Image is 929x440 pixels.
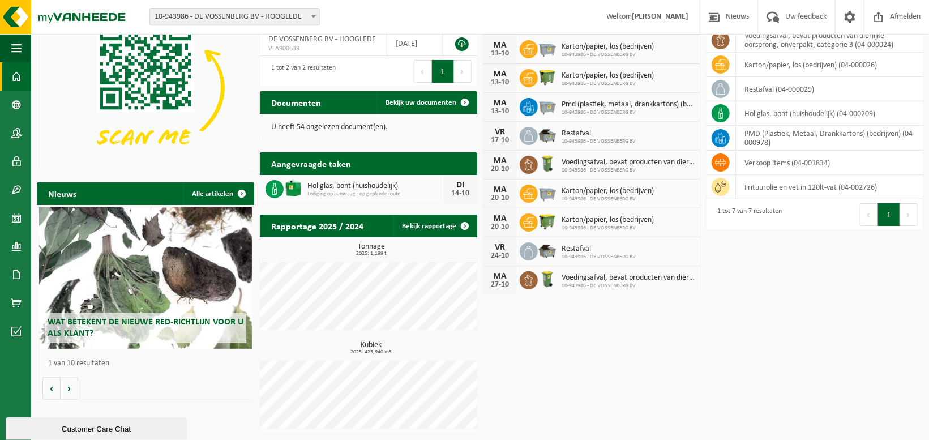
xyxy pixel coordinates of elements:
div: 14-10 [449,190,472,198]
span: 10-943986 - DE VOSSENBERG BV - HOOGLEDE [149,8,320,25]
h2: Rapportage 2025 / 2024 [260,215,375,237]
div: 20-10 [489,223,511,231]
strong: [PERSON_NAME] [632,12,688,21]
h3: Tonnage [266,243,477,257]
div: MA [489,185,511,194]
button: Previous [860,203,878,226]
span: Lediging op aanvraag - op geplande route [307,191,443,198]
div: MA [489,214,511,223]
td: voedingsafval, bevat producten van dierlijke oorsprong, onverpakt, categorie 3 (04-000024) [736,28,923,53]
span: Hol glas, bont (huishoudelijk) [307,182,443,191]
span: Wat betekent de nieuwe RED-richtlijn voor u als klant? [48,318,243,338]
span: 10-943986 - DE VOSSENBERG BV [562,138,636,145]
img: WB-2500-GAL-GY-01 [538,183,557,202]
img: WB-0140-HPE-GN-50 [538,270,557,289]
span: 10-943986 - DE VOSSENBERG BV [562,109,695,116]
span: Karton/papier, los (bedrijven) [562,187,654,196]
button: Vorige [42,377,61,400]
div: 13-10 [489,50,511,58]
img: CR-BU-1C-4000-MET-03 [284,178,303,198]
div: 17-10 [489,136,511,144]
div: MA [489,70,511,79]
button: Previous [414,60,432,83]
img: WB-2500-GAL-GY-01 [538,96,557,116]
span: 10-943986 - DE VOSSENBERG BV [562,225,654,232]
img: WB-1100-HPE-GN-50 [538,212,557,231]
div: 13-10 [489,79,511,87]
span: 10-943986 - DE VOSSENBERG BV [562,254,636,260]
span: 10-943986 - DE VOSSENBERG BV [562,80,654,87]
button: Volgende [61,377,78,400]
h2: Nieuws [37,182,88,204]
span: Restafval [562,245,636,254]
td: verkoop items (04-001834) [736,151,923,175]
button: Next [900,203,918,226]
button: Next [454,60,472,83]
div: 13-10 [489,108,511,116]
span: VLA900638 [268,44,378,53]
td: Frituurolie en vet in 120lt-vat (04-002726) [736,175,923,199]
div: 20-10 [489,194,511,202]
h2: Documenten [260,91,332,113]
div: DI [449,181,472,190]
div: 24-10 [489,252,511,260]
img: WB-5000-GAL-GY-01 [538,241,557,260]
td: [DATE] [387,31,443,56]
span: Karton/papier, los (bedrijven) [562,42,654,52]
td: restafval (04-000029) [736,77,923,101]
span: Restafval [562,129,636,138]
span: 2025: 425,940 m3 [266,349,477,355]
span: 2025: 1,199 t [266,251,477,257]
img: WB-1100-HPE-GN-50 [538,67,557,87]
div: MA [489,41,511,50]
span: DE VOSSENBERG BV - HOOGLEDE [268,35,376,44]
a: Wat betekent de nieuwe RED-richtlijn voor u als klant? [39,207,252,349]
img: WB-5000-GAL-GY-01 [538,125,557,144]
span: 10-943986 - DE VOSSENBERG BV - HOOGLEDE [150,9,319,25]
div: VR [489,243,511,252]
img: WB-2500-GAL-GY-01 [538,39,557,58]
a: Bekijk uw documenten [376,91,476,114]
span: 10-943986 - DE VOSSENBERG BV [562,196,654,203]
td: karton/papier, los (bedrijven) (04-000026) [736,53,923,77]
img: Download de VHEPlus App [37,6,254,169]
a: Alle artikelen [183,182,253,205]
p: 1 van 10 resultaten [48,360,249,368]
td: hol glas, bont (huishoudelijk) (04-000209) [736,101,923,126]
div: 20-10 [489,165,511,173]
h2: Aangevraagde taken [260,152,362,174]
span: Voedingsafval, bevat producten van dierlijke oorsprong, onverpakt, categorie 3 [562,274,695,283]
span: Voedingsafval, bevat producten van dierlijke oorsprong, onverpakt, categorie 3 [562,158,695,167]
span: Karton/papier, los (bedrijven) [562,71,654,80]
img: WB-0140-HPE-GN-50 [538,154,557,173]
span: 10-943986 - DE VOSSENBERG BV [562,283,695,289]
div: 1 tot 2 van 2 resultaten [266,59,336,84]
a: Bekijk rapportage [393,215,476,237]
span: 10-943986 - DE VOSSENBERG BV [562,167,695,174]
p: U heeft 54 ongelezen document(en). [271,123,466,131]
iframe: chat widget [6,415,189,440]
span: 10-943986 - DE VOSSENBERG BV [562,52,654,58]
h3: Kubiek [266,341,477,355]
td: PMD (Plastiek, Metaal, Drankkartons) (bedrijven) (04-000978) [736,126,923,151]
button: 1 [878,203,900,226]
div: MA [489,99,511,108]
span: Bekijk uw documenten [386,99,456,106]
span: Pmd (plastiek, metaal, drankkartons) (bedrijven) [562,100,695,109]
button: 1 [432,60,454,83]
span: Karton/papier, los (bedrijven) [562,216,654,225]
div: MA [489,272,511,281]
div: 27-10 [489,281,511,289]
div: VR [489,127,511,136]
div: 1 tot 7 van 7 resultaten [712,202,782,227]
div: MA [489,156,511,165]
